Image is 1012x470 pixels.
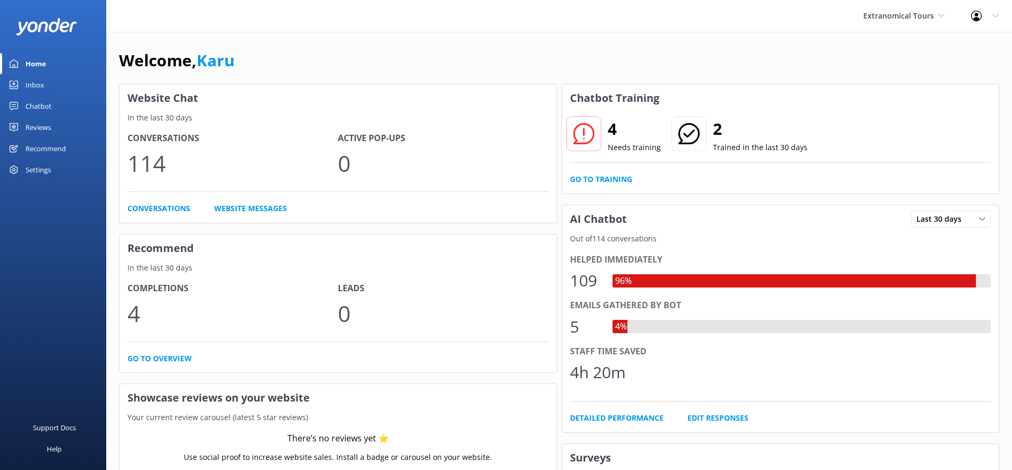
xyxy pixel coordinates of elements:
a: Website Messages [214,203,287,214]
img: yonder-white-logo.png [16,18,77,36]
h3: Website Chat [120,84,557,112]
div: Settings [25,159,51,180]
h3: AI Chatbot [562,205,635,233]
span: Last 30 days [916,213,968,225]
div: 4% [613,320,630,334]
a: Go to Training [570,173,632,185]
div: Recommend [25,138,66,159]
div: 109 [570,268,602,293]
h3: Showcase reviews on your website [120,384,557,412]
a: Karu [197,49,235,71]
p: In the last 30 days [120,262,557,274]
div: 5 [570,314,602,340]
h4: Completions [127,282,338,295]
p: Needs training [608,142,661,153]
p: 0 [338,295,548,331]
h2: 2 [713,116,807,142]
h4: Conversations [127,132,338,145]
h1: Welcome, [119,48,235,73]
span: Extranomical Tours [863,11,934,21]
div: Home [25,53,46,74]
p: In the last 30 days [120,112,557,124]
p: Use social proof to increase website sales. Install a badge or carousel on your website. [184,451,492,463]
div: Inbox [25,74,44,95]
div: Emails gathered by bot [570,299,991,312]
a: Go to overview [127,353,192,364]
h4: Leads [338,282,548,295]
a: Conversations [127,203,190,214]
div: Support Docs [33,417,76,438]
h3: Recommend [120,234,557,262]
div: Help [47,438,62,459]
a: Detailed Performance [570,412,664,424]
p: Out of 114 conversations [562,233,999,245]
a: Edit Responses [687,412,749,424]
h4: Active Pop-ups [338,132,548,145]
p: 0 [338,145,548,181]
h2: 4 [608,116,661,142]
p: Your current review carousel (latest 5 star reviews) [120,412,557,423]
div: Chatbot [25,95,52,117]
p: 4 [127,295,338,331]
div: Reviews [25,117,51,138]
h3: Chatbot Training [562,84,667,112]
div: 4h 20m [570,360,626,385]
div: 96% [613,274,634,288]
div: Staff time saved [570,345,991,359]
div: Helped immediately [570,253,991,267]
p: Trained in the last 30 days [713,142,807,153]
p: 114 [127,145,338,181]
div: There’s no reviews yet ⭐ [287,432,389,446]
